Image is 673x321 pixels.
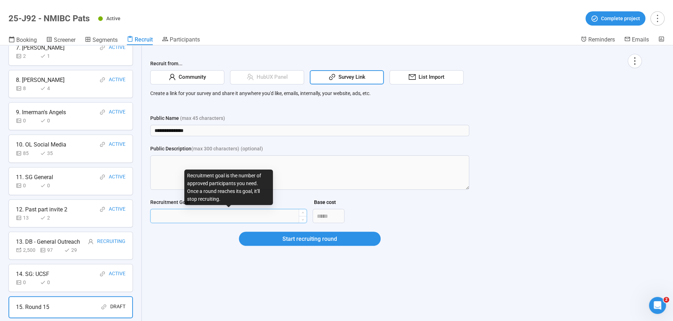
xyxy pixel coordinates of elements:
[16,278,37,286] div: 0
[40,117,61,124] div: 0
[184,170,273,205] div: Recruitment goal is the number of approved participants you need. Once a round reaches its goal, ...
[601,15,640,22] span: Complete project
[581,36,615,44] a: Reminders
[16,108,66,117] div: 9. Imerman's Angels
[299,216,307,223] span: Decrease Value
[16,303,49,311] div: 15. Round 15
[16,205,67,214] div: 12. Past part invite 2
[97,237,125,246] div: Recruiting
[150,114,225,122] div: Public Name
[239,232,381,246] button: Start recruiting round
[16,182,37,189] div: 0
[110,303,125,311] div: Draft
[254,73,288,82] span: HubUX Panel
[109,108,125,117] div: Active
[247,73,254,81] span: team
[40,84,61,92] div: 4
[302,211,304,214] span: up
[329,73,336,81] span: link
[299,209,307,216] span: Increase Value
[100,206,105,212] span: link
[588,36,615,43] span: Reminders
[100,142,105,147] span: link
[92,37,118,43] span: Segments
[9,36,37,45] a: Booking
[106,16,120,21] span: Active
[191,145,239,153] span: (max 300 characters)
[649,297,666,314] iframe: Intercom live chat
[150,89,642,97] p: Create a link for your survey and share it anywhere you'd like, emails, internally, your website,...
[109,140,125,149] div: Active
[16,214,37,222] div: 13
[40,182,61,189] div: 0
[100,77,105,83] span: link
[632,36,649,43] span: Emails
[409,73,416,81] span: mail
[9,13,90,23] h1: 25-J92 - NMIBC Pats
[54,37,75,43] span: Screener
[40,246,61,254] div: 97
[85,36,118,45] a: Segments
[40,278,61,286] div: 0
[336,73,365,82] span: Survey Link
[16,237,80,246] div: 13. DB - General Outreach
[100,271,105,277] span: link
[652,13,662,23] span: more
[40,214,61,222] div: 2
[109,205,125,214] div: Active
[16,140,66,149] div: 10. OL Social Media
[180,114,225,122] span: (max 45 characters)
[40,52,61,60] div: 1
[241,145,263,153] span: (optional)
[663,297,669,303] span: 2
[162,36,200,44] a: Participants
[100,109,105,115] span: link
[16,84,37,92] div: 8
[314,198,336,206] div: Base cost
[150,145,239,153] div: Public Description
[170,36,200,43] span: Participants
[88,239,94,244] span: user
[109,270,125,278] div: Active
[101,304,107,310] span: link
[624,36,649,44] a: Emails
[127,36,153,45] a: Recruit
[16,43,65,52] div: 7. [PERSON_NAME]
[109,76,125,84] div: Active
[16,173,53,182] div: 11. SG General
[150,60,642,70] div: Recruit from...
[109,43,125,52] div: Active
[169,73,176,81] span: user
[650,11,664,26] button: more
[16,270,49,278] div: 14. SG: UCSF
[16,246,37,254] div: 2,500
[64,246,85,254] div: 29
[135,36,153,43] span: Recruit
[16,52,37,60] div: 2
[150,198,190,206] div: Recruitment Goal
[282,234,337,243] span: Start recruiting round
[46,36,75,45] a: Screener
[100,174,105,180] span: link
[16,37,37,43] span: Booking
[109,173,125,182] div: Active
[302,218,304,221] span: down
[16,117,37,124] div: 0
[100,45,105,50] span: link
[16,76,65,84] div: 8. [PERSON_NAME]
[176,73,206,82] span: Community
[628,54,642,68] button: more
[16,149,37,157] div: 85
[40,149,61,157] div: 35
[416,73,444,82] span: List Import
[585,11,645,26] button: Complete project
[630,56,639,66] span: more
